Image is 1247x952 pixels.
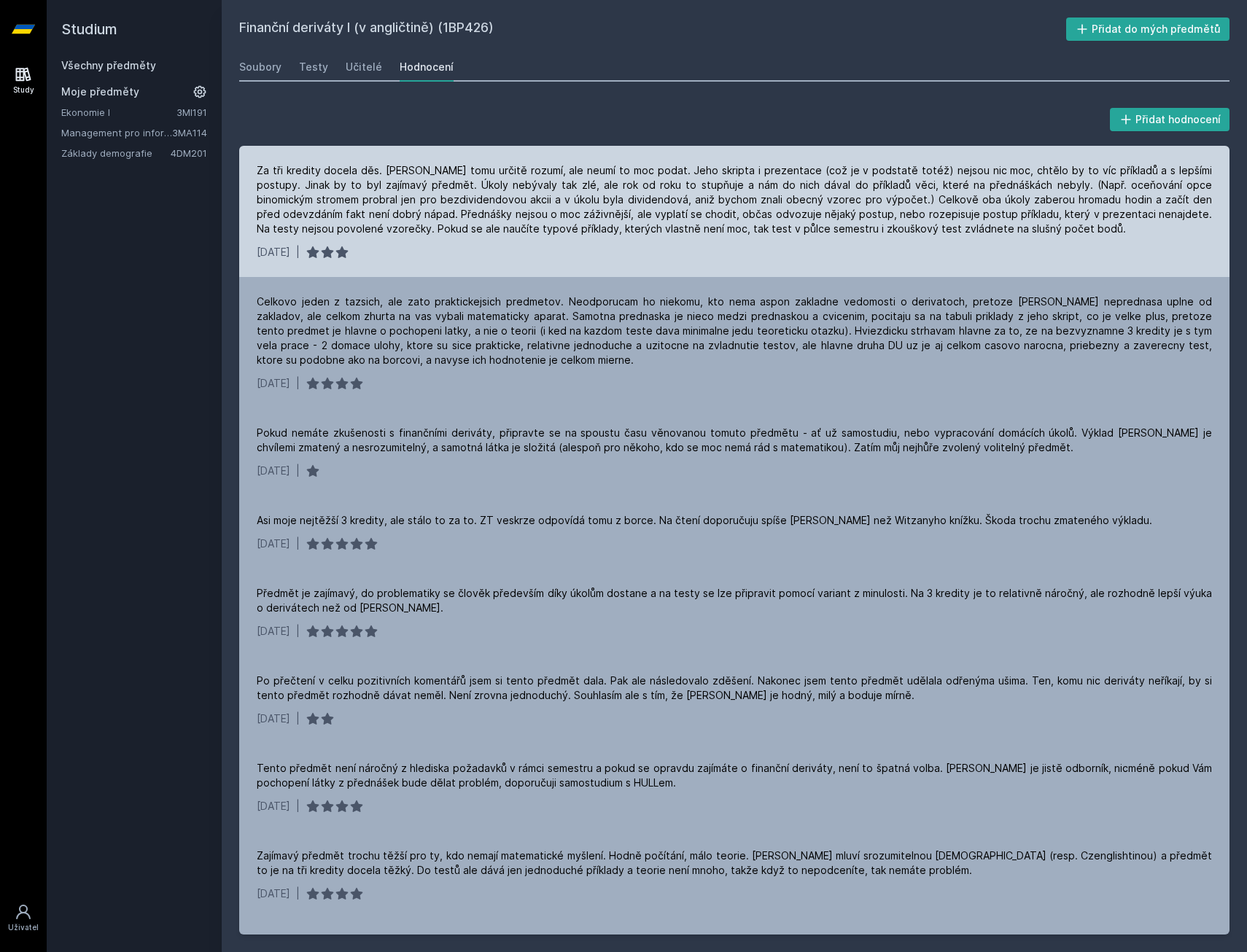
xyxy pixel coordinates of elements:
div: [DATE] [257,886,290,901]
a: 4DM201 [171,147,207,159]
div: [DATE] [257,537,290,551]
a: 3MA114 [172,127,207,138]
div: Za tři kredity docela děs. [PERSON_NAME] tomu určitě rozumí, ale neumí to moc podat. Jeho skripta... [257,163,1212,236]
div: | [296,886,300,901]
div: | [296,537,300,551]
div: Předmět je zajímavý, do problematiky se člověk především díky úkolům dostane a na testy se lze př... [257,586,1212,615]
span: Moje předměty [61,85,139,99]
div: Asi moje nejtěžší 3 kredity, ale stálo to za to. ZT veskrze odpovídá tomu z borce. Na čtení dopor... [257,513,1152,528]
a: Ekonomie I [61,105,176,120]
a: Soubory [239,52,281,82]
div: Tento předmět není náročný z hlediska požadavků v rámci semestru a pokud se opravdu zajímáte o fi... [257,761,1212,790]
div: Uživatel [8,922,39,933]
div: | [296,376,300,391]
div: Hodnocení [400,60,454,74]
div: | [296,711,300,726]
div: Zajímavý předmět trochu těžší pro ty, kdo nemají matematické myšlení. Hodně počítání, málo teorie... [257,848,1212,878]
a: Všechny předměty [61,59,156,71]
div: [DATE] [257,624,290,639]
div: Pokud nemáte zkušenosti s finančními deriváty, připravte se na spoustu času věnovanou tomuto před... [257,426,1212,455]
div: Učitelé [346,60,382,74]
div: Po přečtení v celku pozitivních komentářů jsem si tento předmět dala. Pak ale následovalo zděšení... [257,674,1212,703]
button: Přidat do mých předmětů [1066,17,1230,41]
div: Celkovo jeden z tazsich, ale zato praktickejsich predmetov. Neodporucam ho niekomu, kto nema aspo... [257,294,1212,367]
div: [DATE] [257,376,290,391]
a: Management pro informatiky a statistiky [61,125,172,140]
div: | [296,245,300,260]
a: Učitelé [346,52,382,82]
a: Základy demografie [61,146,171,160]
div: [DATE] [257,799,290,814]
div: [DATE] [257,464,290,478]
a: Testy [299,52,328,82]
a: Uživatel [3,896,44,940]
button: Přidat hodnocení [1110,108,1230,131]
a: 3MI191 [176,106,207,118]
div: | [296,624,300,639]
h2: Finanční deriváty I (v angličtině) (1BP426) [239,17,1066,41]
a: Study [3,58,44,103]
div: Testy [299,60,328,74]
div: Soubory [239,60,281,74]
div: | [296,464,300,478]
a: Hodnocení [400,52,454,82]
div: [DATE] [257,711,290,726]
div: Study [13,85,34,95]
div: [DATE] [257,245,290,260]
div: | [296,799,300,814]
